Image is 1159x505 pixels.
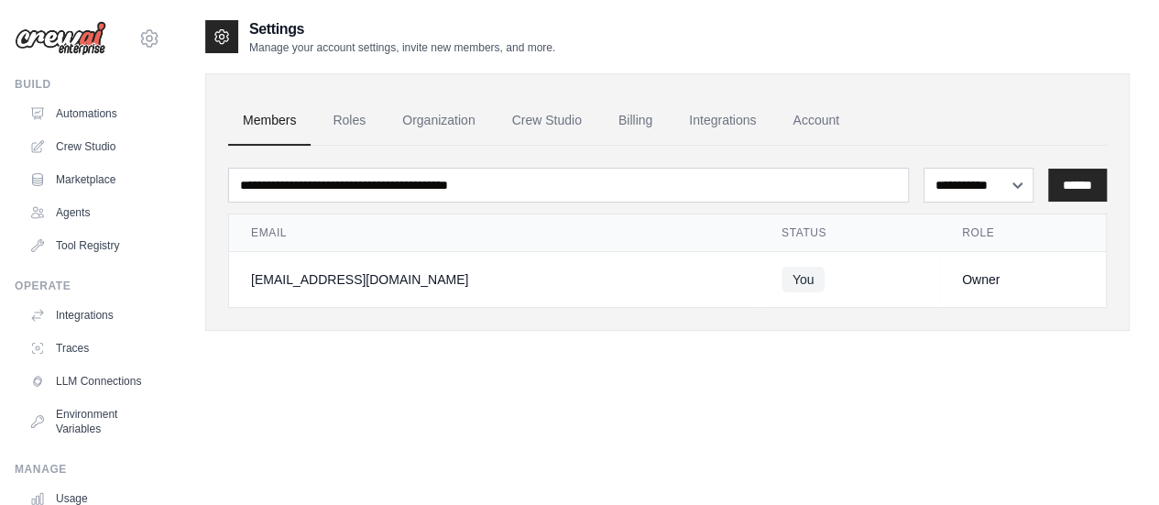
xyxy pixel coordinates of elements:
[760,214,940,252] th: Status
[228,96,311,146] a: Members
[604,96,667,146] a: Billing
[249,40,555,55] p: Manage your account settings, invite new members, and more.
[22,334,160,363] a: Traces
[22,165,160,194] a: Marketplace
[497,96,596,146] a: Crew Studio
[22,99,160,128] a: Automations
[22,132,160,161] a: Crew Studio
[940,214,1106,252] th: Role
[229,214,760,252] th: Email
[249,18,555,40] h2: Settings
[22,231,160,260] a: Tool Registry
[22,301,160,330] a: Integrations
[318,96,380,146] a: Roles
[782,267,826,292] span: You
[778,96,854,146] a: Account
[15,21,106,56] img: Logo
[15,462,160,477] div: Manage
[251,270,738,289] div: [EMAIL_ADDRESS][DOMAIN_NAME]
[15,77,160,92] div: Build
[15,279,160,293] div: Operate
[674,96,771,146] a: Integrations
[962,270,1084,289] div: Owner
[22,400,160,444] a: Environment Variables
[22,367,160,396] a: LLM Connections
[22,198,160,227] a: Agents
[388,96,489,146] a: Organization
